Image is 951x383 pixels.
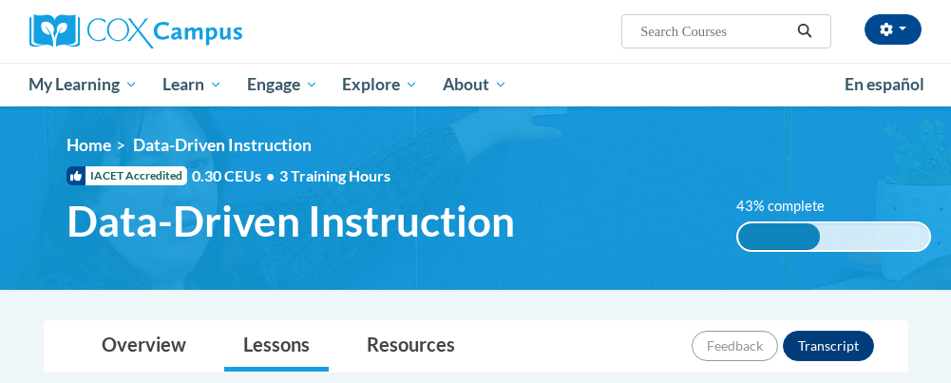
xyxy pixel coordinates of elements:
[692,331,778,361] button: Feedback
[247,73,318,96] span: Engage
[790,20,819,43] button: Search
[192,165,279,186] span: 0.30 CEUs
[443,73,507,96] span: About
[638,20,790,43] input: Search Courses
[279,166,390,184] span: 3 Training Hours
[738,223,820,250] div: 43% complete
[150,63,235,106] a: Learn
[17,63,151,106] a: My Learning
[162,73,222,96] span: Learn
[83,321,205,372] a: Overview
[865,14,922,45] button: Account Settings
[736,196,846,217] label: 43% complete
[783,331,874,361] button: Transcript
[29,14,242,48] img: Cox Campus
[67,166,187,185] span: IACET Accredited
[29,73,138,96] span: My Learning
[430,63,520,106] a: About
[29,14,308,48] a: Cox Campus
[266,166,275,184] span: •
[832,65,937,105] a: En español
[845,74,924,94] span: En español
[235,63,331,106] a: Engage
[348,321,474,372] a: Resources
[342,73,418,96] span: Explore
[67,196,515,246] span: Data-Driven Instruction
[67,135,111,155] a: Home
[133,135,312,155] span: Data-Driven Instruction
[15,63,937,106] div: Main menu
[224,321,329,372] a: Lessons
[330,63,430,106] a: Explore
